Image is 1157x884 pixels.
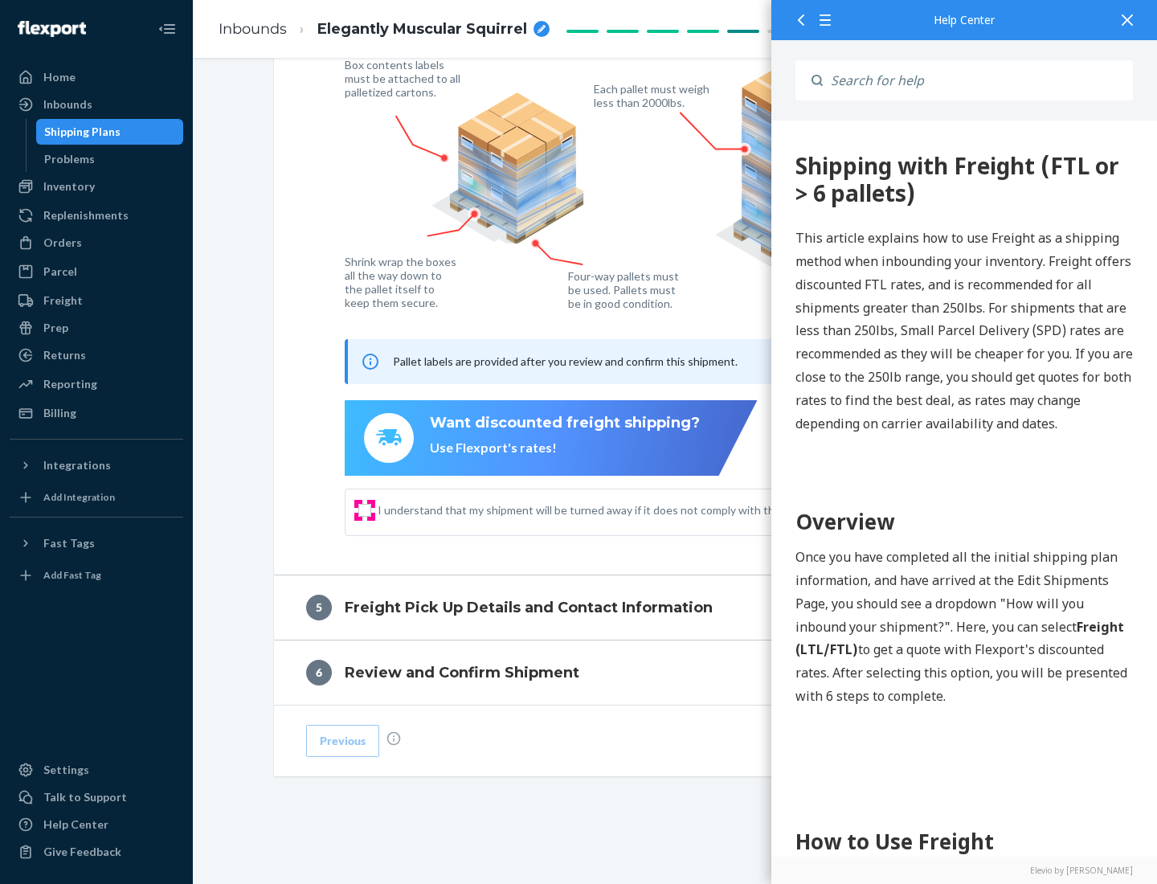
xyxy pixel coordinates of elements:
a: Inventory [10,174,183,199]
div: Use Flexport's rates! [430,439,700,457]
div: Give Feedback [43,844,121,860]
a: Talk to Support [10,784,183,810]
div: Returns [43,347,86,363]
button: Fast Tags [10,530,183,556]
a: Elevio by [PERSON_NAME] [795,865,1133,876]
a: Reporting [10,371,183,397]
a: Inbounds [10,92,183,117]
a: Replenishments [10,203,183,228]
a: Help Center [10,812,183,837]
button: Close Navigation [151,13,183,45]
a: Returns [10,342,183,368]
a: Shipping Plans [36,119,184,145]
p: This article explains how to use Freight as a shipping method when inbounding your inventory. Fre... [24,106,362,314]
div: 360 Shipping with Freight (FTL or > 6 pallets) [24,32,362,86]
a: Parcel [10,259,183,284]
div: Talk to Support [43,789,127,805]
input: I understand that my shipment will be turned away if it does not comply with the above guidelines. [358,504,371,517]
div: Add Fast Tag [43,568,101,582]
div: Replenishments [43,207,129,223]
figcaption: Four-way pallets must be used. Pallets must be in good condition. [568,269,680,310]
input: Search [823,60,1133,100]
a: Freight [10,288,183,313]
button: 6Review and Confirm Shipment [274,640,1077,705]
a: Add Fast Tag [10,563,183,588]
div: Parcel [43,264,77,280]
h4: Review and Confirm Shipment [345,662,579,683]
div: Fast Tags [43,535,95,551]
a: Billing [10,400,183,426]
div: Help Center [795,14,1133,26]
div: Home [43,69,76,85]
div: 6 [306,660,332,686]
div: Settings [43,762,89,778]
button: Integrations [10,452,183,478]
ol: breadcrumbs [206,6,562,53]
button: Give Feedback [10,839,183,865]
figcaption: Each pallet must weigh less than 2000lbs. [594,82,713,109]
div: Add Integration [43,490,115,504]
div: Help Center [43,816,108,833]
p: Once you have completed all the initial shipping plan information, and have arrived at the Edit S... [24,425,362,587]
span: Pallet labels are provided after you review and confirm this shipment. [393,354,738,368]
h1: Overview [24,386,362,417]
a: Inbounds [219,20,287,38]
h1: How to Use Freight [24,706,362,737]
div: Shipping Plans [44,124,121,140]
button: 5Freight Pick Up Details and Contact Information [274,575,1077,640]
div: 5 [306,595,332,620]
a: Prep [10,315,183,341]
div: Inventory [43,178,95,194]
figcaption: Shrink wrap the boxes all the way down to the pallet itself to keep them secure. [345,255,460,309]
div: Freight [43,293,83,309]
div: Reporting [43,376,97,392]
h2: Step 1: Boxes and Labels [24,753,362,782]
h4: Freight Pick Up Details and Contact Information [345,597,713,618]
figcaption: Box contents labels must be attached to all palletized cartons. [345,58,464,99]
div: Inbounds [43,96,92,113]
div: Want discounted freight shipping? [430,413,700,434]
a: Problems [36,146,184,172]
a: Orders [10,230,183,256]
div: Integrations [43,457,111,473]
img: Flexport logo [18,21,86,37]
span: I understand that my shipment will be turned away if it does not comply with the above guidelines. [378,502,993,518]
div: Billing [43,405,76,421]
a: Add Integration [10,485,183,510]
div: Orders [43,235,82,251]
button: Previous [306,725,379,757]
span: Elegantly Muscular Squirrel [317,19,527,40]
div: Problems [44,151,95,167]
a: Settings [10,757,183,783]
div: Prep [43,320,68,336]
a: Home [10,64,183,90]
